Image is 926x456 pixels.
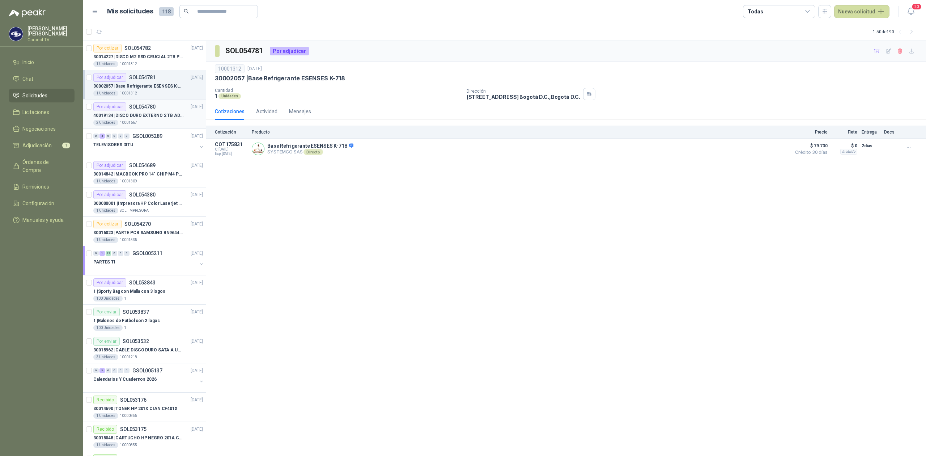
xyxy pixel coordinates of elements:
span: Solicitudes [22,92,47,100]
div: 0 [118,368,123,373]
img: Company Logo [252,143,264,155]
p: Docs [884,130,899,135]
div: 100 Unidades [93,325,123,331]
div: 22 [106,251,111,256]
p: [DATE] [191,162,203,169]
span: Remisiones [22,183,49,191]
p: 1 [124,325,126,331]
img: Company Logo [9,27,23,41]
div: Todas [748,8,763,16]
p: Producto [252,130,787,135]
div: 0 [93,368,99,373]
p: COT175831 [215,142,247,147]
p: SOL053176 [120,397,146,402]
span: Licitaciones [22,108,49,116]
div: 0 [118,134,123,139]
span: search [184,9,189,14]
a: Solicitudes [9,89,75,102]
p: 30014690 | TONER HP 201X CIAN CF401X [93,405,178,412]
div: 3 [99,368,105,373]
button: 20 [904,5,917,18]
span: Chat [22,75,33,83]
div: 1 Unidades [93,90,118,96]
div: 1 Unidades [93,442,118,448]
div: Unidades [218,93,241,99]
p: [DATE] [191,133,203,140]
p: SYSTEMCO SAS [267,149,353,155]
a: Adjudicación1 [9,139,75,152]
p: Caracol TV [27,38,75,42]
p: Cantidad [215,88,461,93]
span: Negociaciones [22,125,56,133]
div: Por adjudicar [270,47,309,55]
div: Directo [303,149,323,155]
p: GSOL005289 [132,134,162,139]
p: Calendarios Y Cuadernos 2026 [93,376,157,383]
p: [DATE] [191,279,203,286]
p: 1 [124,296,126,301]
p: Flete [832,130,857,135]
p: 30015962 | CABLE DISCO DURO SATA A USB 3.0 GENERICO [93,347,183,354]
span: C: [DATE] [215,147,247,152]
p: 10000855 [120,413,137,419]
p: $ 0 [832,142,857,150]
p: 10001535 [120,237,137,243]
div: 1 Unidades [93,208,118,214]
p: SOL054689 [129,163,156,168]
p: [DATE] [191,104,203,110]
div: 1 [99,251,105,256]
p: [DATE] [191,74,203,81]
a: RecibidoSOL053176[DATE] 30014690 |TONER HP 201X CIAN CF401X1 Unidades10000855 [83,393,206,422]
div: Por adjudicar [93,73,126,82]
p: [DATE] [191,397,203,404]
p: Base Refrigerante ESENSES K-718 [267,143,353,149]
p: 2 días [862,142,880,150]
a: RecibidoSOL053175[DATE] 30015048 |CARTUCHO HP NEGRO 201A CF400X1 Unidades10000855 [83,422,206,451]
div: 3 Unidades [93,354,118,360]
img: Logo peakr [9,9,46,17]
p: 10000855 [120,442,137,448]
p: 30002057 | Base Refrigerante ESENSES K-718 [93,83,183,90]
span: 1 [62,143,70,148]
div: 0 [112,134,117,139]
p: [PERSON_NAME] [PERSON_NAME] [27,26,75,36]
p: SOL053532 [123,339,149,344]
div: 1 Unidades [93,61,118,67]
h3: SOL054781 [225,45,264,56]
p: [DATE] [191,367,203,374]
p: 30002057 | Base Refrigerante ESENSES K-718 [215,75,345,82]
a: Licitaciones [9,105,75,119]
div: Recibido [93,396,117,404]
p: 30014842 | MACBOOK PRO 14" CHIP M4 PRO - SSD 1TB RAM 24GB [93,171,183,178]
p: Entrega [862,130,880,135]
div: 1 Unidades [93,178,118,184]
span: Configuración [22,199,54,207]
a: Por adjudicarSOL054780[DATE] 40019134 |DISCO DURO EXTERNO 2 TB ADATA2 Unidades10001667 [83,100,206,129]
a: Remisiones [9,180,75,194]
p: GSOL005211 [132,251,162,256]
p: 10001218 [120,354,137,360]
p: 10001667 [120,120,137,126]
div: 1 Unidades [93,413,118,419]
span: Órdenes de Compra [22,158,68,174]
div: 0 [106,368,111,373]
a: Chat [9,72,75,86]
div: 4 [99,134,105,139]
div: 0 [124,251,129,256]
div: Recibido [93,425,117,434]
p: Precio [791,130,828,135]
p: 000000001 | Impresora HP Color Laserjet Pro 3201dw [93,200,183,207]
a: Manuales y ayuda [9,213,75,227]
div: 0 [118,251,123,256]
p: TELEVISORES DITU [93,142,133,148]
div: Por adjudicar [93,190,126,199]
a: Por adjudicarSOL054689[DATE] 30014842 |MACBOOK PRO 14" CHIP M4 PRO - SSD 1TB RAM 24GB1 Unidades10... [83,158,206,187]
span: 20 [912,3,922,10]
p: SOL053175 [120,427,146,432]
div: 0 [93,251,99,256]
a: Por enviarSOL053532[DATE] 30015962 |CABLE DISCO DURO SATA A USB 3.0 GENERICO3 Unidades10001218 [83,334,206,363]
p: SOL054380 [129,192,156,197]
p: Dirección [467,89,580,94]
p: 30016023 | PARTE PCB SAMSUNG BN9644788A P ONECONNE [93,229,183,236]
a: Por enviarSOL053837[DATE] 1 |Balones de Futbol con 2 logos100 Unidades1 [83,305,206,334]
